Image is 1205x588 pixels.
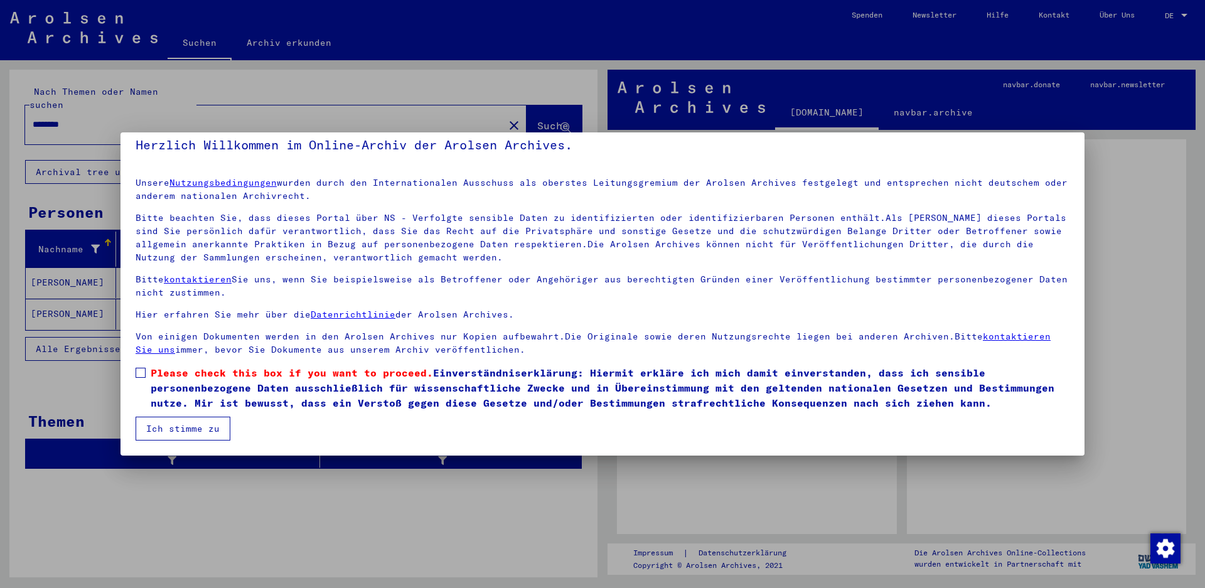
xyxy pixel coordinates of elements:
p: Bitte beachten Sie, dass dieses Portal über NS - Verfolgte sensible Daten zu identifizierten oder... [136,211,1069,264]
span: Einverständniserklärung: Hiermit erkläre ich mich damit einverstanden, dass ich sensible personen... [151,365,1069,410]
p: Hier erfahren Sie mehr über die der Arolsen Archives. [136,308,1069,321]
a: Datenrichtlinie [311,309,395,320]
p: Bitte Sie uns, wenn Sie beispielsweise als Betroffener oder Angehöriger aus berechtigten Gründen ... [136,273,1069,299]
button: Ich stimme zu [136,417,230,441]
p: Unsere wurden durch den Internationalen Ausschuss als oberstes Leitungsgremium der Arolsen Archiv... [136,176,1069,203]
h5: Herzlich Willkommen im Online-Archiv der Arolsen Archives. [136,135,1069,155]
a: kontaktieren [164,274,232,285]
span: Please check this box if you want to proceed. [151,366,433,379]
a: Nutzungsbedingungen [169,177,277,188]
img: Zustimmung ändern [1150,533,1181,564]
p: Von einigen Dokumenten werden in den Arolsen Archives nur Kopien aufbewahrt.Die Originale sowie d... [136,330,1069,356]
a: kontaktieren Sie uns [136,331,1051,355]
